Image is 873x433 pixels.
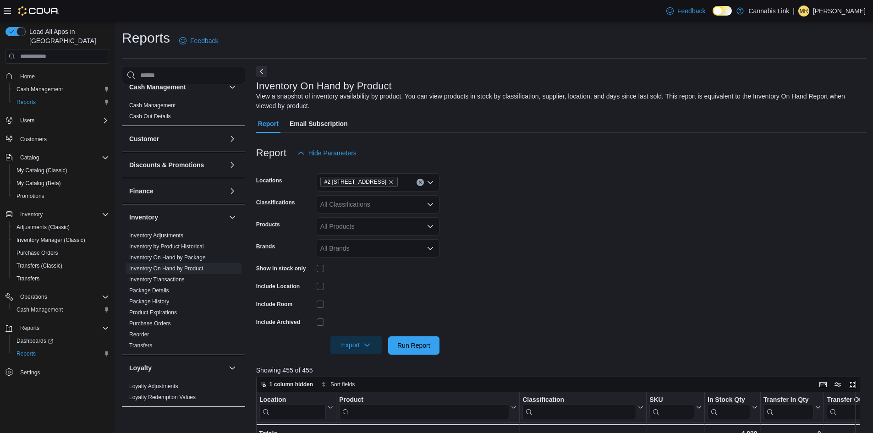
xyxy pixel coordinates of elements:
[2,69,113,82] button: Home
[9,259,113,272] button: Transfers (Classic)
[13,191,48,202] a: Promotions
[9,272,113,285] button: Transfers
[129,213,158,222] h3: Inventory
[16,249,58,257] span: Purchase Orders
[13,97,109,108] span: Reports
[13,235,89,246] a: Inventory Manager (Classic)
[129,186,225,196] button: Finance
[663,2,709,20] a: Feedback
[9,303,113,316] button: Cash Management
[269,381,313,388] span: 1 column hidden
[227,186,238,197] button: Finance
[227,362,238,373] button: Loyalty
[256,243,275,250] label: Brands
[649,396,694,405] div: SKU
[129,265,203,272] a: Inventory On Hand by Product
[20,73,35,80] span: Home
[129,287,169,294] a: Package Details
[20,117,34,124] span: Users
[832,379,843,390] button: Display options
[16,236,85,244] span: Inventory Manager (Classic)
[16,291,109,302] span: Operations
[227,82,238,93] button: Cash Management
[16,133,109,145] span: Customers
[256,81,392,92] h3: Inventory On Hand by Product
[2,151,113,164] button: Catalog
[9,190,113,203] button: Promotions
[122,381,245,406] div: Loyalty
[318,379,358,390] button: Sort fields
[176,32,222,50] a: Feedback
[256,301,292,308] label: Include Room
[16,367,44,378] a: Settings
[16,209,46,220] button: Inventory
[427,223,434,230] button: Open list of options
[9,96,113,109] button: Reports
[190,36,218,45] span: Feedback
[708,396,750,419] div: In Stock Qty
[129,243,204,250] span: Inventory by Product Historical
[9,334,113,347] a: Dashboards
[256,283,300,290] label: Include Location
[20,324,39,332] span: Reports
[2,114,113,127] button: Users
[330,336,382,354] button: Export
[258,115,279,133] span: Report
[227,159,238,170] button: Discounts & Promotions
[290,115,348,133] span: Email Subscription
[9,247,113,259] button: Purchase Orders
[13,222,109,233] span: Adjustments (Classic)
[257,379,317,390] button: 1 column hidden
[129,342,152,349] a: Transfers
[256,148,286,159] h3: Report
[16,337,53,345] span: Dashboards
[129,102,176,109] a: Cash Management
[20,211,43,218] span: Inventory
[13,247,109,258] span: Purchase Orders
[16,115,109,126] span: Users
[13,304,66,315] a: Cash Management
[13,335,57,346] a: Dashboards
[13,273,109,284] span: Transfers
[129,232,183,239] span: Inventory Adjustments
[320,177,398,187] span: #2 1149 Western Rd.
[129,134,225,143] button: Customer
[13,260,66,271] a: Transfers (Classic)
[256,366,867,375] p: Showing 455 of 455
[649,396,702,419] button: SKU
[129,276,185,283] span: Inventory Transactions
[677,6,705,16] span: Feedback
[129,394,196,400] a: Loyalty Redemption Values
[16,350,36,357] span: Reports
[308,148,357,158] span: Hide Parameters
[259,396,326,405] div: Location
[129,254,206,261] a: Inventory On Hand by Package
[16,323,109,334] span: Reports
[13,273,43,284] a: Transfers
[13,84,109,95] span: Cash Management
[13,260,109,271] span: Transfers (Classic)
[13,165,71,176] a: My Catalog (Classic)
[649,396,694,419] div: SKU URL
[13,222,73,233] a: Adjustments (Classic)
[16,71,38,82] a: Home
[2,366,113,379] button: Settings
[122,230,245,355] div: Inventory
[129,213,225,222] button: Inventory
[13,191,109,202] span: Promotions
[5,66,109,403] nav: Complex example
[227,212,238,223] button: Inventory
[417,179,424,186] button: Clear input
[256,265,306,272] label: Show in stock only
[9,177,113,190] button: My Catalog (Beta)
[129,113,171,120] a: Cash Out Details
[129,383,178,389] a: Loyalty Adjustments
[129,186,154,196] h3: Finance
[259,396,326,419] div: Location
